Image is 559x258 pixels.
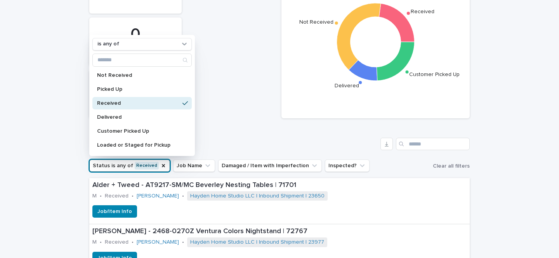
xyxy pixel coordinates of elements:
p: Picked Up [97,87,179,92]
p: [PERSON_NAME] - 2468-0270Z Ventura Colors Nightstand | 72767 [92,227,467,236]
p: Not Received [97,73,179,78]
span: Job/Item Info [97,208,132,215]
button: Status [89,159,170,172]
input: Search [93,54,191,66]
a: Hayden Home Studio LLC | Inbound Shipment | 23977 [190,239,324,246]
p: Customer Picked Up [97,128,179,134]
p: • [100,193,102,199]
p: M [92,193,97,199]
p: M [92,239,97,246]
a: [PERSON_NAME] [137,193,179,199]
p: is any of [97,41,119,47]
text: Delivered [335,83,359,88]
p: Received [105,193,128,199]
p: • [182,239,184,246]
a: Alder + Tweed - AT9217-SM/MC Beverley Nesting Tables | 71701M•Received•[PERSON_NAME] •Hayden Home... [89,178,470,224]
button: Clear all filters [430,160,470,172]
text: Received [411,9,434,14]
p: Received [105,239,128,246]
p: Alder + Tweed - AT9217-SM/MC Beverley Nesting Tables | 71701 [92,181,467,190]
div: 0 [102,25,168,44]
button: Damaged / Item with Imperfection [218,159,322,172]
p: Delivered [97,114,179,120]
a: [PERSON_NAME] [137,239,179,246]
button: Inspected? [325,159,370,172]
p: • [182,193,184,199]
p: • [132,193,134,199]
input: Search [396,138,470,150]
p: • [100,239,102,246]
p: Received [97,100,179,106]
p: Loaded or Staged for Pickup [97,142,179,148]
text: Customer Picked Up [409,72,460,77]
a: Hayden Home Studio LLC | Inbound Shipment | 23650 [190,193,325,199]
div: Search [92,54,192,67]
span: Clear all filters [433,163,470,169]
button: Job/Item Info [92,205,137,218]
h1: All Items [89,139,377,150]
p: • [132,239,134,246]
button: Job Name [173,159,215,172]
text: Not Received [299,19,333,25]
